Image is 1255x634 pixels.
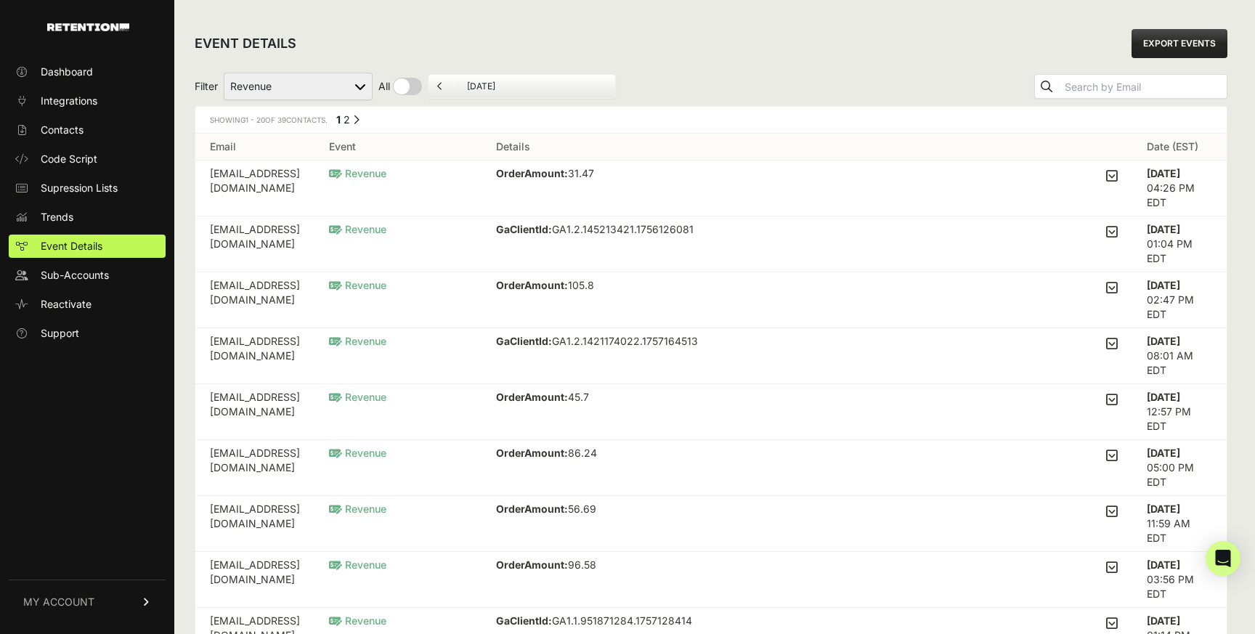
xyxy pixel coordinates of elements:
a: Page 2 [344,113,350,126]
span: Revenue [329,223,386,235]
img: Retention.com [47,23,129,31]
span: Integrations [41,94,97,108]
td: 01:04 PM EDT [1132,216,1227,272]
td: 05:00 PM EDT [1132,440,1227,496]
div: Pagination [333,113,360,131]
p: 45.7 [496,390,612,405]
td: [EMAIL_ADDRESS][DOMAIN_NAME] [195,216,314,272]
a: EXPORT EVENTS [1132,29,1227,58]
strong: [DATE] [1147,391,1180,403]
span: Revenue [329,167,386,179]
strong: [DATE] [1147,279,1180,291]
td: [EMAIL_ADDRESS][DOMAIN_NAME] [195,328,314,384]
strong: [DATE] [1147,447,1180,459]
a: Dashboard [9,60,166,84]
a: Event Details [9,235,166,258]
p: GA1.2.1421174022.1757164513 [496,334,698,349]
span: Dashboard [41,65,93,79]
strong: GaClientId: [496,614,552,627]
p: 86.24 [496,446,611,460]
p: GA1.2.145213421.1756126081 [496,222,694,237]
select: Filter [224,73,373,100]
span: MY ACCOUNT [23,595,94,609]
strong: [DATE] [1147,558,1180,571]
td: [EMAIL_ADDRESS][DOMAIN_NAME] [195,440,314,496]
span: 39 [277,115,286,124]
td: 04:26 PM EDT [1132,160,1227,216]
span: Code Script [41,152,97,166]
th: Event [314,134,482,160]
strong: [DATE] [1147,614,1180,627]
span: Revenue [329,503,386,515]
p: 56.69 [496,502,613,516]
span: Revenue [329,279,386,291]
strong: OrderAmount: [496,447,568,459]
span: Revenue [329,447,386,459]
strong: OrderAmount: [496,558,568,571]
span: Trends [41,210,73,224]
strong: OrderAmount: [496,279,568,291]
strong: [DATE] [1147,335,1180,347]
strong: [DATE] [1147,167,1180,179]
h2: EVENT DETAILS [195,33,296,54]
span: Revenue [329,335,386,347]
span: Event Details [41,239,102,253]
a: Trends [9,206,166,229]
td: [EMAIL_ADDRESS][DOMAIN_NAME] [195,496,314,552]
span: Reactivate [41,297,92,312]
th: Details [482,134,1132,160]
a: Supression Lists [9,176,166,200]
a: Reactivate [9,293,166,316]
a: Support [9,322,166,345]
td: [EMAIL_ADDRESS][DOMAIN_NAME] [195,384,314,440]
span: Revenue [329,391,386,403]
div: Open Intercom Messenger [1206,541,1240,576]
span: Contacts [41,123,84,137]
p: GA1.1.951871284.1757128414 [496,614,692,628]
strong: OrderAmount: [496,167,568,179]
span: Revenue [329,558,386,571]
td: 08:01 AM EDT [1132,328,1227,384]
input: Search by Email [1062,77,1227,97]
a: Code Script [9,147,166,171]
strong: [DATE] [1147,503,1180,515]
a: MY ACCOUNT [9,580,166,624]
span: Revenue [329,614,386,627]
th: Email [195,134,314,160]
td: [EMAIL_ADDRESS][DOMAIN_NAME] [195,272,314,328]
strong: OrderAmount: [496,503,568,515]
div: Showing of [210,113,328,127]
td: 03:56 PM EDT [1132,552,1227,608]
span: Contacts. [275,115,328,124]
a: Integrations [9,89,166,113]
a: Sub-Accounts [9,264,166,287]
td: [EMAIL_ADDRESS][DOMAIN_NAME] [195,160,314,216]
span: Support [41,326,79,341]
td: 11:59 AM EDT [1132,496,1227,552]
strong: OrderAmount: [496,391,568,403]
em: Page 1 [336,113,341,126]
td: 02:47 PM EDT [1132,272,1227,328]
span: 1 - 20 [245,115,265,124]
span: Sub-Accounts [41,268,109,283]
strong: GaClientId: [496,335,552,347]
strong: [DATE] [1147,223,1180,235]
span: Supression Lists [41,181,118,195]
th: Date (EST) [1132,134,1227,160]
strong: GaClientId: [496,223,552,235]
td: 12:57 PM EDT [1132,384,1227,440]
span: Filter [195,79,218,94]
td: [EMAIL_ADDRESS][DOMAIN_NAME] [195,552,314,608]
a: Contacts [9,118,166,142]
p: 105.8 [496,278,610,293]
p: 96.58 [496,558,611,572]
p: 31.47 [496,166,612,181]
